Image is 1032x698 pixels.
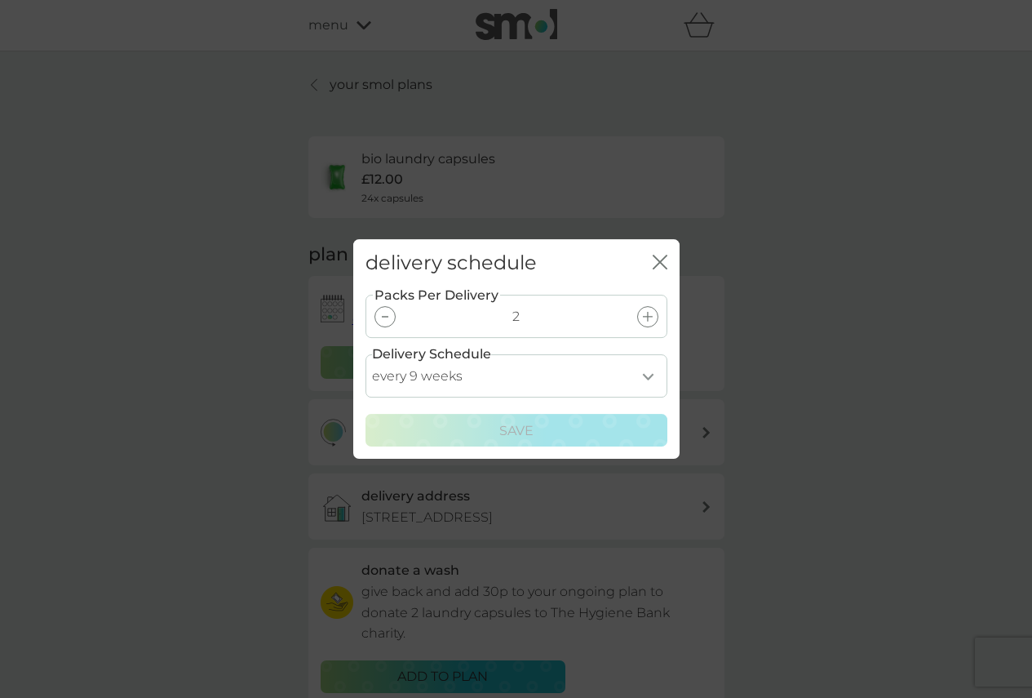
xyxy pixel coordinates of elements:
p: 2 [512,306,520,327]
button: Save [365,414,667,447]
h2: delivery schedule [365,251,537,275]
label: Packs Per Delivery [373,285,500,306]
label: Delivery Schedule [372,344,491,365]
button: close [653,255,667,272]
p: Save [499,420,534,442]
